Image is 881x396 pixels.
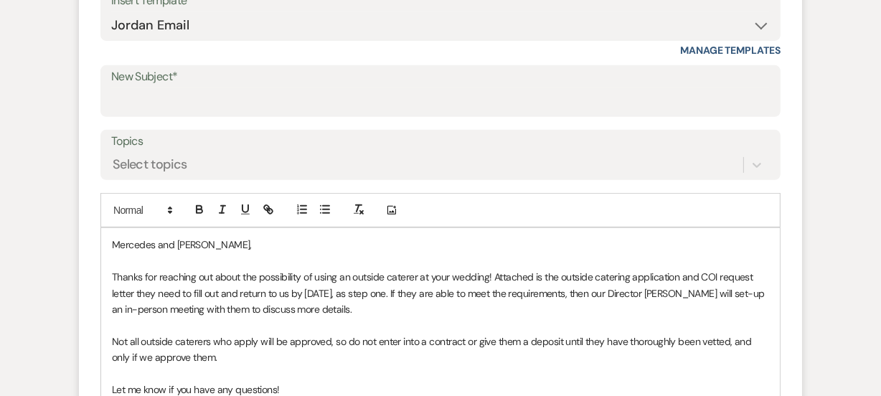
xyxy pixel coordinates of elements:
[680,44,781,57] a: Manage Templates
[111,67,770,88] label: New Subject*
[113,156,187,175] div: Select topics
[112,335,754,364] span: Not all outside caterers who apply will be approved, so do not enter into a contract or give them...
[112,270,767,316] span: Thanks for reaching out about the possibility of using an outside caterer at your wedding! Attach...
[112,383,280,396] span: Let me know if you have any questions!
[111,131,770,152] label: Topics
[112,238,252,251] span: Mercedes and [PERSON_NAME],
